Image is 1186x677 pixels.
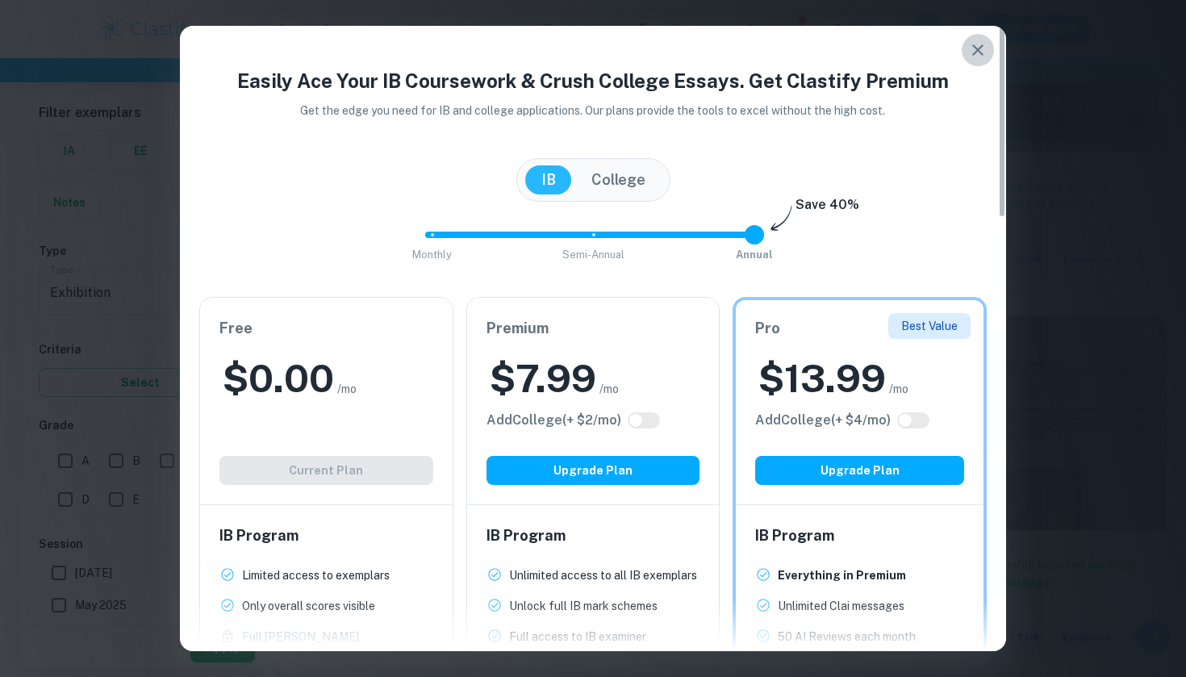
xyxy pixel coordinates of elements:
p: Unlimited access to all IB exemplars [509,566,697,584]
p: Best Value [901,317,958,335]
p: Get the edge you need for IB and college applications. Our plans provide the tools to excel witho... [278,102,908,119]
h6: Click to see all the additional College features. [487,411,621,430]
h6: IB Program [219,524,433,547]
h6: IB Program [755,524,964,547]
h2: $ 13.99 [758,353,886,404]
button: College [575,165,662,194]
h2: $ 7.99 [490,353,596,404]
span: Semi-Annual [562,249,624,261]
span: /mo [337,380,357,398]
span: /mo [599,380,619,398]
span: Annual [736,249,773,261]
span: Monthly [412,249,452,261]
h4: Easily Ace Your IB Coursework & Crush College Essays. Get Clastify Premium [199,66,987,95]
p: Only overall scores visible [242,597,375,615]
h6: Save 40% [796,195,859,223]
p: Limited access to exemplars [242,566,390,584]
img: subscription-arrow.svg [770,205,792,232]
h6: Pro [755,317,964,340]
h6: IB Program [487,524,700,547]
h2: $ 0.00 [223,353,334,404]
p: Unlimited Clai messages [778,597,904,615]
p: Unlock full IB mark schemes [509,597,658,615]
h6: Free [219,317,433,340]
button: Upgrade Plan [487,456,700,485]
span: /mo [889,380,908,398]
h6: Premium [487,317,700,340]
button: Upgrade Plan [755,456,964,485]
h6: Click to see all the additional College features. [755,411,891,430]
button: IB [525,165,572,194]
p: Everything in Premium [778,566,906,584]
